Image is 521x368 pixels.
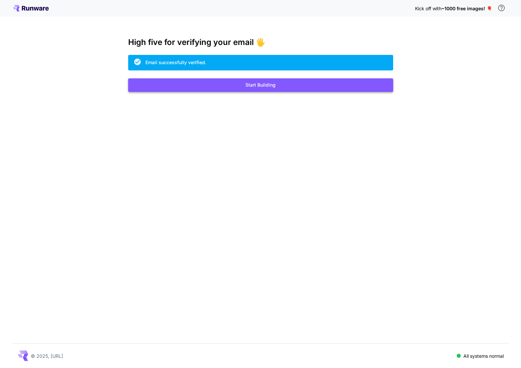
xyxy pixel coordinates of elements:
[442,6,492,11] span: ~1000 free images! 🎈
[463,352,504,359] p: All systems normal
[31,352,63,359] p: © 2025, [URL]
[128,38,393,47] h3: High five for verifying your email 🖐️
[495,1,508,15] button: In order to qualify for free credit, you need to sign up with a business email address and click ...
[415,6,442,11] span: Kick off with
[145,59,206,66] div: Email successfully verified.
[128,78,393,92] button: Start Building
